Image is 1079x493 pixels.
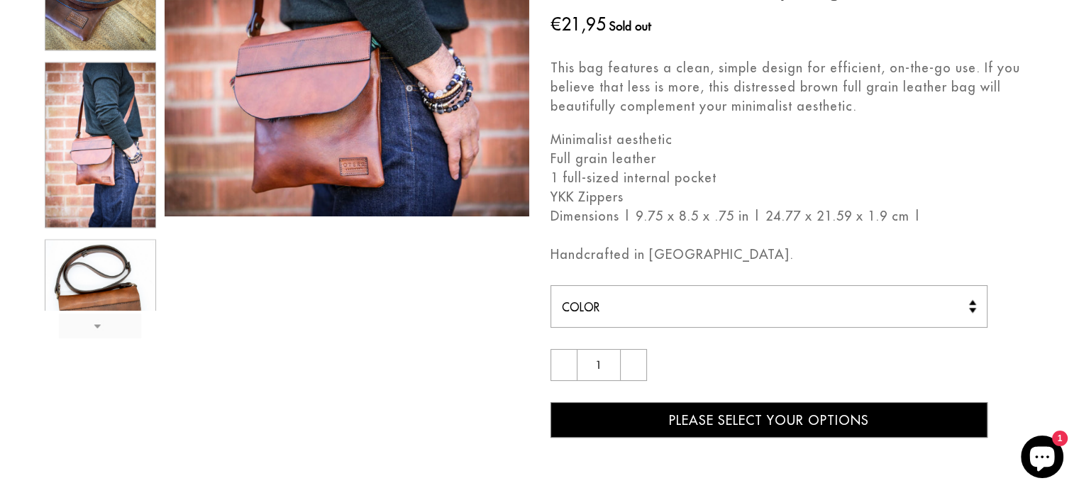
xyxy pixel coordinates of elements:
[669,412,869,428] span: Please Select Your Options
[550,149,1036,168] li: Full grain leather
[609,19,651,33] span: Sold out
[550,206,1036,226] li: Dimensions | 9.75 x 8.5 x .75 in | 24.77 x 21.59 x 1.9 cm |
[550,245,1036,264] p: Handcrafted in [GEOGRAPHIC_DATA].
[550,11,606,37] ins: €21,95
[550,187,1036,206] li: YKK Zippers
[1017,436,1068,482] inbox-online-store-chat: Shopify online store chat
[45,240,155,382] img: otero menswear minimalist crossbody leather bag
[59,314,141,338] a: Next
[45,62,155,228] img: stylish minimalistic crossbody bag
[43,58,157,232] a: stylish minimalistic crossbody bag
[550,168,1036,187] li: 1 full-sized internal pocket
[550,130,1036,149] li: Minimalist aesthetic
[550,58,1036,116] p: This bag features a clean, simple design for efficient, on-the-go use. If you believe that less i...
[550,402,988,438] button: Please Select Your Options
